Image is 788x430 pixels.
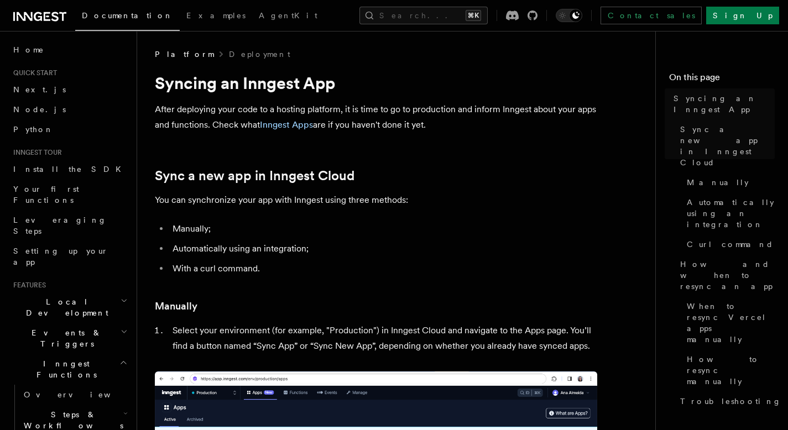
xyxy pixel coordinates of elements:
span: Next.js [13,85,66,94]
a: Troubleshooting [676,391,775,411]
a: Curl command [682,234,775,254]
a: Documentation [75,3,180,31]
a: Next.js [9,80,130,99]
a: AgentKit [252,3,324,30]
a: Manually [155,298,197,314]
p: After deploying your code to a hosting platform, it is time to go to production and inform Innges... [155,102,597,133]
span: Curl command [687,239,774,250]
button: Search...⌘K [359,7,488,24]
span: Overview [24,390,138,399]
a: Contact sales [601,7,702,24]
a: Sync a new app in Inngest Cloud [676,119,775,172]
span: AgentKit [259,11,317,20]
span: Documentation [82,11,173,20]
span: Syncing an Inngest App [674,93,775,115]
a: Automatically using an integration [682,192,775,234]
span: Home [13,44,44,55]
button: Inngest Functions [9,354,130,385]
h1: Syncing an Inngest App [155,73,597,93]
a: Python [9,119,130,139]
a: How and when to resync an app [676,254,775,296]
li: Manually; [169,221,597,237]
a: Home [9,40,130,60]
span: Setting up your app [13,247,108,266]
p: You can synchronize your app with Inngest using three methods: [155,192,597,208]
button: Local Development [9,292,130,323]
a: Your first Functions [9,179,130,210]
span: Leveraging Steps [13,216,107,235]
span: How and when to resync an app [680,259,775,292]
kbd: ⌘K [466,10,481,21]
a: Examples [180,3,252,30]
span: Features [9,281,46,290]
a: Overview [19,385,130,405]
a: Sign Up [706,7,779,24]
span: Your first Functions [13,185,79,204]
button: Events & Triggers [9,323,130,354]
span: Troubleshooting [680,396,781,407]
a: Deployment [229,49,290,60]
li: With a curl command. [169,261,597,276]
a: Node.js [9,99,130,119]
span: How to resync manually [687,354,775,387]
span: Node.js [13,105,66,114]
a: Syncing an Inngest App [669,88,775,119]
span: When to resync Vercel apps manually [687,301,775,345]
span: Quick start [9,69,57,77]
span: Install the SDK [13,165,128,174]
span: Inngest tour [9,148,62,157]
span: Platform [155,49,213,60]
span: Sync a new app in Inngest Cloud [680,124,775,168]
span: Python [13,125,54,134]
span: Local Development [9,296,121,318]
span: Events & Triggers [9,327,121,349]
li: Automatically using an integration; [169,241,597,256]
a: When to resync Vercel apps manually [682,296,775,349]
a: How to resync manually [682,349,775,391]
a: Sync a new app in Inngest Cloud [155,168,354,183]
a: Leveraging Steps [9,210,130,241]
span: Manually [687,177,749,188]
button: Toggle dark mode [556,9,582,22]
span: Automatically using an integration [687,197,775,230]
a: Setting up your app [9,241,130,272]
a: Inngest Apps [260,119,313,130]
a: Manually [682,172,775,192]
h4: On this page [669,71,775,88]
span: Examples [186,11,246,20]
a: Install the SDK [9,159,130,179]
li: Select your environment (for example, "Production") in Inngest Cloud and navigate to the Apps pag... [169,323,597,354]
span: Inngest Functions [9,358,119,380]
